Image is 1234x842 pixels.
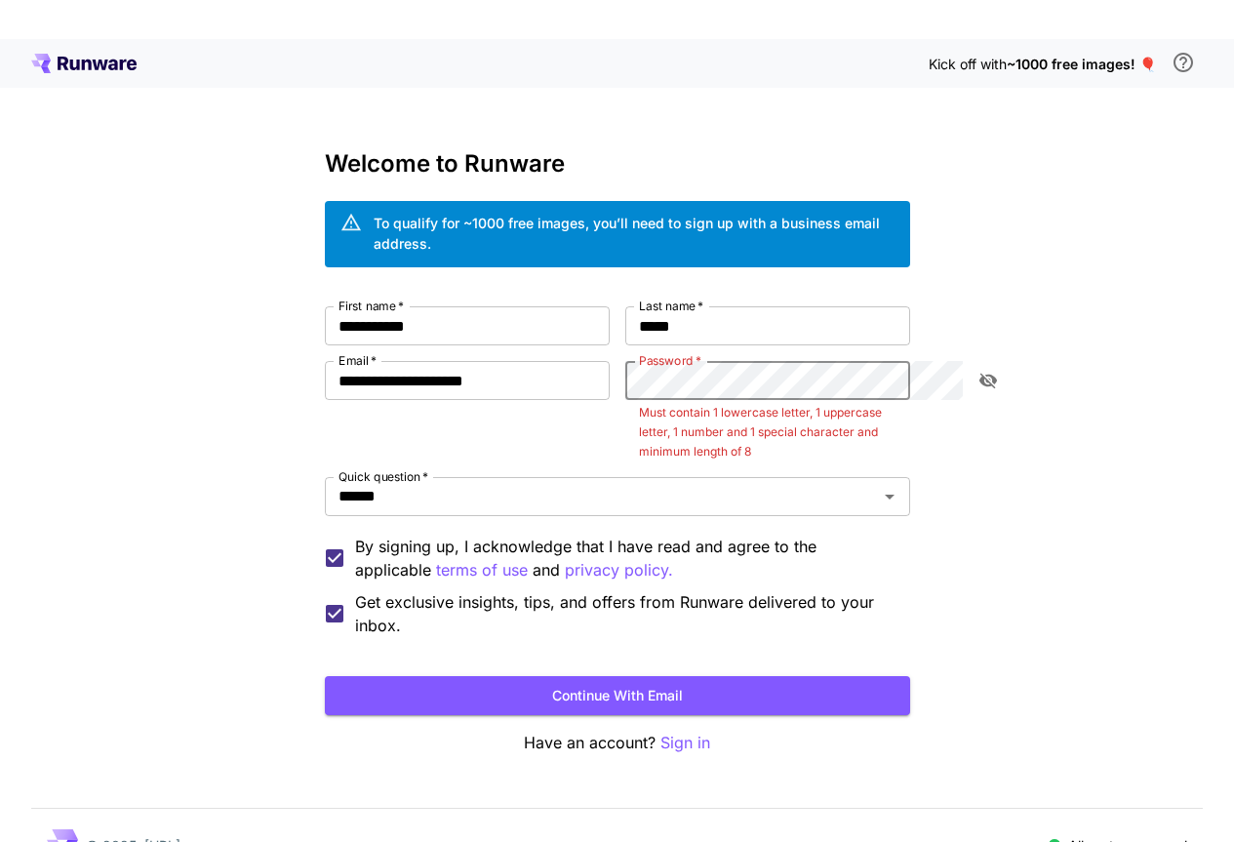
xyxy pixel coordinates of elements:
[1007,56,1156,72] span: ~1000 free images! 🎈
[565,558,673,582] p: privacy policy.
[325,676,910,716] button: Continue with email
[639,403,896,461] p: Must contain 1 lowercase letter, 1 uppercase letter, 1 number and 1 special character and minimum...
[325,150,910,178] h3: Welcome to Runware
[355,590,895,637] span: Get exclusive insights, tips, and offers from Runware delivered to your inbox.
[338,298,404,314] label: First name
[639,352,701,369] label: Password
[971,363,1006,398] button: toggle password visibility
[660,731,710,755] button: Sign in
[436,558,528,582] p: terms of use
[639,298,703,314] label: Last name
[1164,43,1203,82] button: In order to qualify for free credit, you need to sign up with a business email address and click ...
[325,731,910,755] p: Have an account?
[876,483,903,510] button: Open
[929,56,1007,72] span: Kick off with
[374,213,895,254] div: To qualify for ~1000 free images, you’ll need to sign up with a business email address.
[355,535,895,582] p: By signing up, I acknowledge that I have read and agree to the applicable and
[565,558,673,582] button: By signing up, I acknowledge that I have read and agree to the applicable terms of use and
[338,352,377,369] label: Email
[436,558,528,582] button: By signing up, I acknowledge that I have read and agree to the applicable and privacy policy.
[338,468,428,485] label: Quick question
